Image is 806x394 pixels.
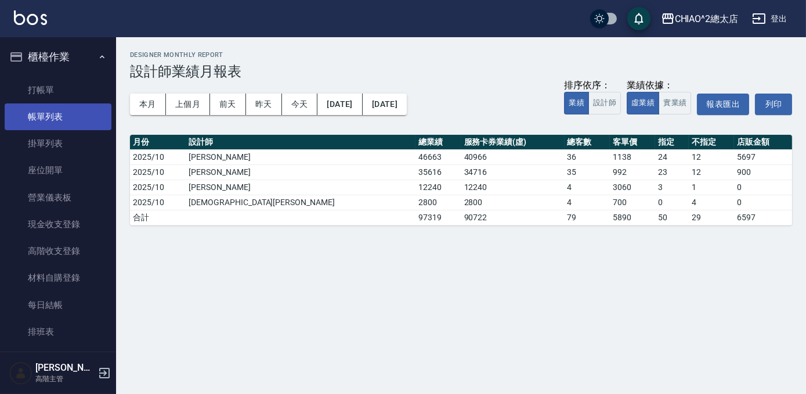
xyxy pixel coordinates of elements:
td: 992 [610,164,655,180]
button: 本月 [130,94,166,115]
td: [PERSON_NAME] [186,180,415,195]
button: 前天 [210,94,246,115]
th: 不指定 [689,135,734,150]
button: 報表匯出 [697,94,749,115]
td: 合計 [130,210,186,225]
td: 50 [655,210,688,225]
td: 5697 [734,149,792,164]
button: [DATE] [317,94,362,115]
div: 業績依據： [627,80,691,92]
div: 排序依序： [564,80,621,92]
td: 3060 [610,180,655,195]
h2: Designer Monthly Report [130,51,792,59]
td: [PERSON_NAME] [186,149,415,164]
a: 高階收支登錄 [5,238,111,264]
td: 0 [734,195,792,210]
td: 4 [565,195,610,210]
button: 登出 [747,8,792,30]
button: 櫃檯作業 [5,42,111,72]
button: 昨天 [246,94,282,115]
a: 掛單列表 [5,130,111,157]
th: 客單價 [610,135,655,150]
td: 12240 [461,180,565,195]
td: 97319 [415,210,461,225]
th: 總客數 [565,135,610,150]
a: 材料自購登錄 [5,264,111,291]
button: 上個月 [166,94,210,115]
img: Logo [14,10,47,25]
button: [DATE] [363,94,407,115]
a: 營業儀表板 [5,184,111,211]
td: 2025/10 [130,149,186,164]
td: 700 [610,195,655,210]
td: 3 [655,180,688,195]
button: 虛業績 [627,92,659,114]
th: 設計師 [186,135,415,150]
td: 34716 [461,164,565,180]
td: 2025/10 [130,164,186,180]
td: 0 [655,195,688,210]
th: 服務卡券業績(虛) [461,135,565,150]
a: 排班表 [5,318,111,345]
p: 高階主管 [35,374,95,384]
td: 79 [565,210,610,225]
td: [DEMOGRAPHIC_DATA][PERSON_NAME] [186,195,415,210]
td: 4 [689,195,734,210]
button: 今天 [282,94,318,115]
img: Person [9,361,32,385]
td: [PERSON_NAME] [186,164,415,180]
td: 40966 [461,149,565,164]
td: 1138 [610,149,655,164]
td: 46663 [415,149,461,164]
td: 4 [565,180,610,195]
div: CHIAO^2總太店 [675,12,739,26]
td: 23 [655,164,688,180]
th: 店販金額 [734,135,792,150]
td: 24 [655,149,688,164]
td: 2025/10 [130,195,186,210]
td: 35 [565,164,610,180]
button: save [627,7,650,30]
a: 打帳單 [5,77,111,103]
td: 5890 [610,210,655,225]
th: 月份 [130,135,186,150]
td: 35616 [415,164,461,180]
td: 6597 [734,210,792,225]
td: 12 [689,149,734,164]
a: 每日結帳 [5,292,111,318]
td: 12 [689,164,734,180]
td: 0 [734,180,792,195]
td: 36 [565,149,610,164]
th: 總業績 [415,135,461,150]
h5: [PERSON_NAME] [35,362,95,374]
button: 設計師 [588,92,621,114]
td: 2800 [461,195,565,210]
button: CHIAO^2總太店 [656,7,743,31]
a: 帳單列表 [5,103,111,130]
td: 2800 [415,195,461,210]
td: 29 [689,210,734,225]
td: 90722 [461,210,565,225]
th: 指定 [655,135,688,150]
button: 業績 [564,92,589,114]
a: 現金收支登錄 [5,211,111,238]
table: a dense table [130,135,792,225]
h3: 設計師業績月報表 [130,63,792,80]
td: 1 [689,180,734,195]
td: 2025/10 [130,180,186,195]
button: 列印 [755,94,792,115]
td: 12240 [415,180,461,195]
button: 實業績 [659,92,691,114]
a: 座位開單 [5,157,111,184]
a: 現場電腦打卡 [5,345,111,372]
td: 900 [734,164,792,180]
